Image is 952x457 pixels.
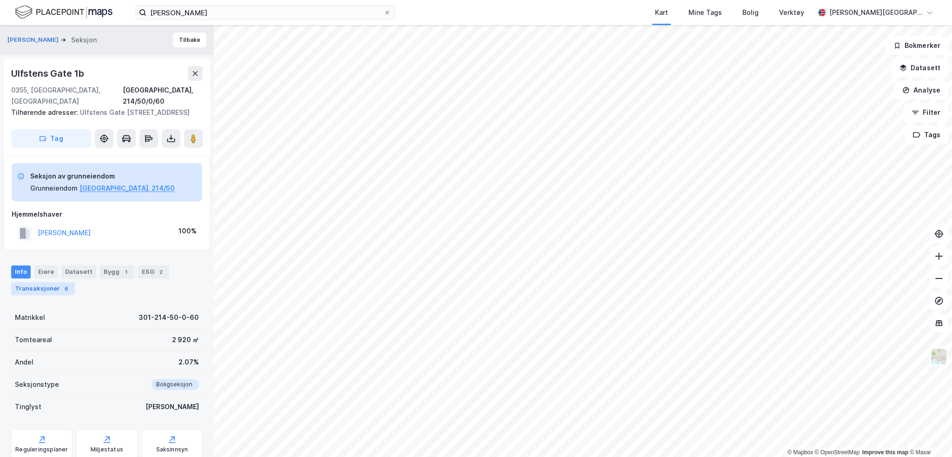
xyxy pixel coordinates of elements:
img: Z [930,348,948,365]
div: Kontrollprogram for chat [906,412,952,457]
button: Tilbake [173,33,206,47]
div: Seksjon [71,34,97,46]
div: Tomteareal [15,334,52,345]
img: logo.f888ab2527a4732fd821a326f86c7f29.svg [15,4,112,20]
input: Søk på adresse, matrikkel, gårdeiere, leietakere eller personer [146,6,383,20]
div: Hjemmelshaver [12,209,202,220]
div: 2.07% [178,357,199,368]
button: Datasett [892,59,948,77]
a: Mapbox [787,449,813,456]
div: [PERSON_NAME][GEOGRAPHIC_DATA] [829,7,922,18]
button: [GEOGRAPHIC_DATA], 214/50 [79,183,175,194]
button: Tag [11,129,91,148]
button: Bokmerker [886,36,948,55]
div: Transaksjoner [11,282,75,295]
div: Seksjon av grunneiendom [30,171,175,182]
div: [PERSON_NAME] [145,401,199,412]
div: Bolig [742,7,759,18]
div: Mine Tags [688,7,722,18]
div: Saksinnsyn [156,446,188,453]
div: Verktøy [779,7,804,18]
div: Bygg [100,265,134,278]
button: Tags [905,126,948,144]
span: Tilhørende adresser: [11,108,80,116]
div: Andel [15,357,33,368]
div: Ulfstens Gate 1b [11,66,86,81]
a: Improve this map [862,449,908,456]
div: Ulfstens Gate [STREET_ADDRESS] [11,107,195,118]
div: Kart [655,7,668,18]
div: 6 [62,284,71,293]
div: Matrikkel [15,312,45,323]
div: 2 [156,267,165,277]
button: Analyse [894,81,948,99]
div: 1 [121,267,131,277]
button: Filter [904,103,948,122]
div: Eiere [34,265,58,278]
div: Grunneiendom [30,183,78,194]
div: Datasett [61,265,96,278]
div: Info [11,265,31,278]
a: OpenStreetMap [815,449,860,456]
div: ESG [138,265,169,278]
div: Tinglyst [15,401,41,412]
div: 301-214-50-0-60 [139,312,199,323]
div: [GEOGRAPHIC_DATA], 214/50/0/60 [123,85,203,107]
div: 2 920 ㎡ [172,334,199,345]
iframe: Chat Widget [906,412,952,457]
div: Miljøstatus [91,446,123,453]
div: Reguleringsplaner [15,446,68,453]
div: 0355, [GEOGRAPHIC_DATA], [GEOGRAPHIC_DATA] [11,85,123,107]
div: 100% [178,225,197,237]
div: Seksjonstype [15,379,59,390]
button: [PERSON_NAME] [7,35,60,45]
